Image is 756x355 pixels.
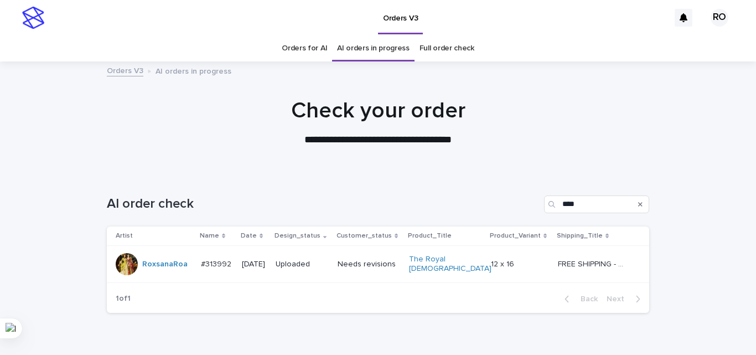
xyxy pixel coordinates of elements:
p: #313992 [201,258,234,269]
input: Search [544,195,649,213]
p: Date [241,230,257,242]
p: Uploaded [276,260,329,269]
h1: AI order check [107,196,540,212]
p: Product_Variant [490,230,541,242]
p: 1 of 1 [107,285,139,312]
p: Design_status [275,230,320,242]
button: Back [556,294,602,304]
p: Artist [116,230,133,242]
a: RoxsanaRoa [142,260,188,269]
p: 12 x 16 [491,258,516,269]
a: AI orders in progress [337,35,410,61]
p: Needs revisions [338,260,400,269]
p: [DATE] [242,260,267,269]
a: Orders V3 [107,64,143,76]
span: Next [607,295,631,303]
h1: Check your order [107,97,649,124]
a: The Royal [DEMOGRAPHIC_DATA] [409,255,491,274]
p: FREE SHIPPING - preview in 1-2 business days, after your approval delivery will take 5-10 b.d. [558,258,629,269]
p: AI orders in progress [156,64,231,76]
div: RO [711,9,728,27]
p: Name [200,230,219,242]
p: Shipping_Title [557,230,603,242]
a: Orders for AI [282,35,327,61]
span: Back [574,295,598,303]
a: Full order check [420,35,474,61]
button: Next [602,294,649,304]
tr: RoxsanaRoa #313992#313992 [DATE]UploadedNeeds revisionsThe Royal [DEMOGRAPHIC_DATA] 12 x 1612 x 1... [107,246,649,283]
img: stacker-logo-s-only.png [22,7,44,29]
p: Product_Title [408,230,452,242]
p: Customer_status [336,230,392,242]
